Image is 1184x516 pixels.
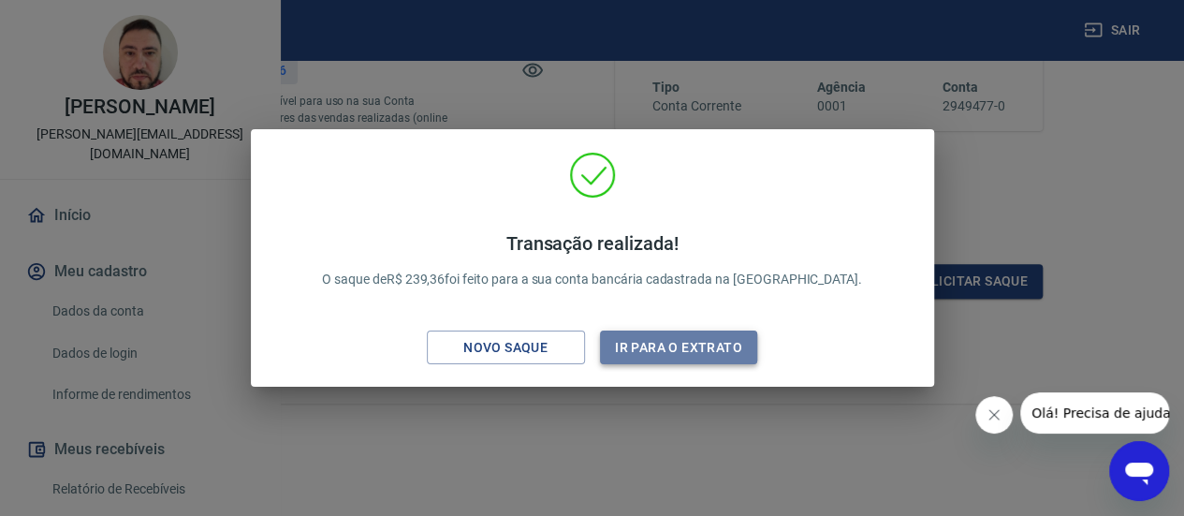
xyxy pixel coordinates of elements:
iframe: Fechar mensagem [975,396,1013,434]
iframe: Mensagem da empresa [1020,392,1169,434]
span: Olá! Precisa de ajuda? [11,13,157,28]
button: Novo saque [427,331,585,365]
h4: Transação realizada! [322,232,862,255]
iframe: Botão para abrir a janela de mensagens [1109,441,1169,501]
button: Ir para o extrato [600,331,758,365]
div: Novo saque [441,336,570,360]
p: O saque de R$ 239,36 foi feito para a sua conta bancária cadastrada na [GEOGRAPHIC_DATA]. [322,232,862,289]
